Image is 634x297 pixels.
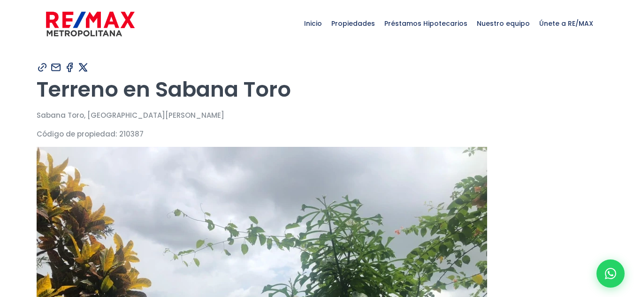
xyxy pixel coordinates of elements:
span: 210387 [119,129,144,139]
span: Nuestro equipo [472,9,535,38]
span: Propiedades [327,9,380,38]
img: Compartir [77,61,89,73]
span: Código de propiedad: [37,129,117,139]
img: Compartir [50,61,62,73]
img: Compartir [37,61,48,73]
img: remax-metropolitana-logo [46,10,135,38]
p: Sabana Toro, [GEOGRAPHIC_DATA][PERSON_NAME] [37,109,598,121]
span: Únete a RE/MAX [535,9,598,38]
h1: Terreno en Sabana Toro [37,76,598,102]
span: Préstamos Hipotecarios [380,9,472,38]
img: Compartir [64,61,76,73]
span: Inicio [299,9,327,38]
